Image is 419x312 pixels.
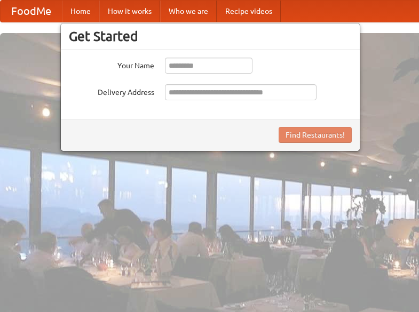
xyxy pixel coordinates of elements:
[217,1,281,22] a: Recipe videos
[69,28,352,44] h3: Get Started
[69,84,154,98] label: Delivery Address
[160,1,217,22] a: Who we are
[62,1,99,22] a: Home
[69,58,154,71] label: Your Name
[99,1,160,22] a: How it works
[1,1,62,22] a: FoodMe
[279,127,352,143] button: Find Restaurants!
